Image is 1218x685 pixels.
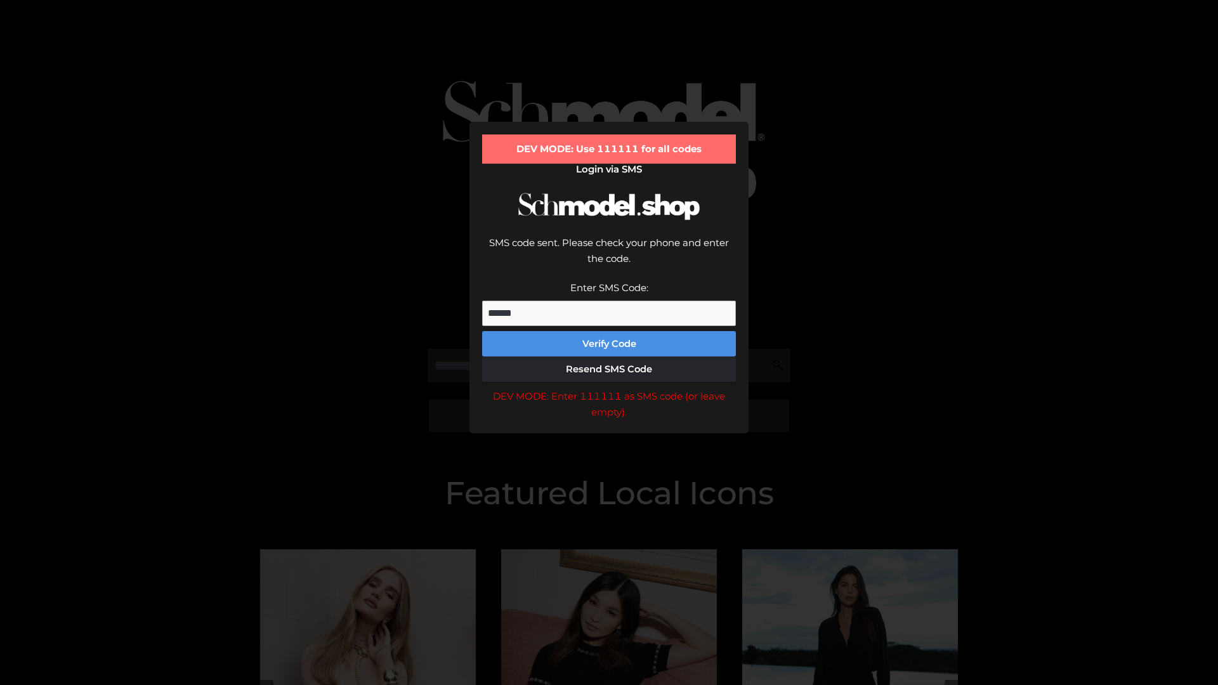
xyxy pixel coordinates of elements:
div: DEV MODE: Use 111111 for all codes [482,134,736,164]
h2: Login via SMS [482,164,736,175]
div: SMS code sent. Please check your phone and enter the code. [482,235,736,280]
button: Resend SMS Code [482,356,736,382]
img: Schmodel Logo [514,181,704,232]
div: DEV MODE: Enter 111111 as SMS code (or leave empty). [482,388,736,421]
label: Enter SMS Code: [570,282,648,294]
button: Verify Code [482,331,736,356]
